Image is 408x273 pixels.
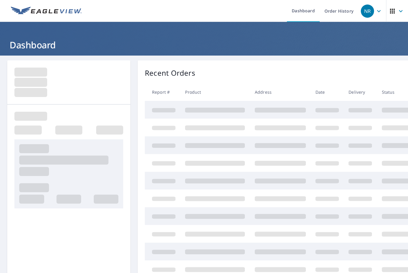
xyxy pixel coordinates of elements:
h1: Dashboard [7,39,401,51]
th: Delivery [344,83,377,101]
th: Date [311,83,344,101]
th: Address [250,83,311,101]
div: NR [361,5,374,18]
th: Product [180,83,250,101]
img: EV Logo [11,7,82,16]
p: Recent Orders [145,68,195,78]
th: Report # [145,83,180,101]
